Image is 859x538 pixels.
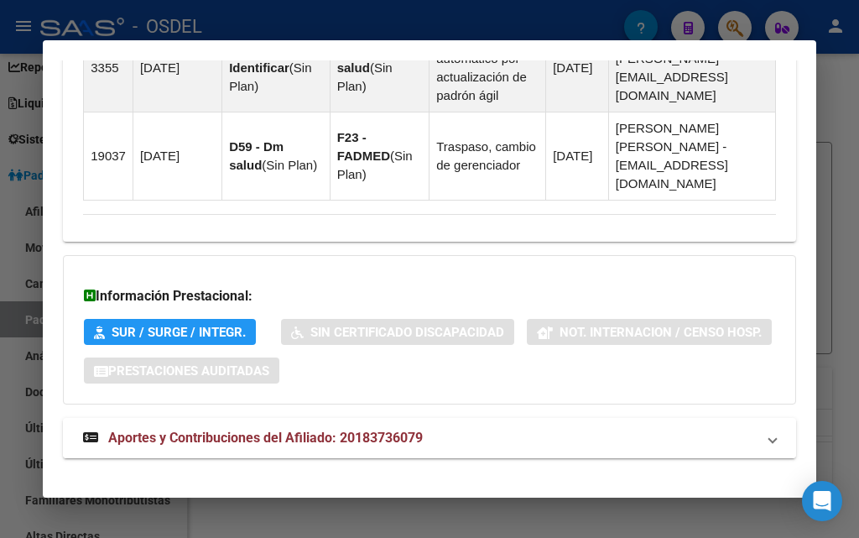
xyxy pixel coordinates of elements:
button: Prestaciones Auditadas [84,358,279,384]
td: [PERSON_NAME] [PERSON_NAME] - [EMAIL_ADDRESS][DOMAIN_NAME] [608,112,775,201]
mat-expansion-panel-header: Aportes y Contribuciones del Afiliado: 20183736079 [63,418,796,458]
button: Not. Internacion / Censo Hosp. [527,319,772,345]
td: ( ) [330,112,429,201]
button: SUR / SURGE / INTEGR. [84,319,256,345]
td: Movimiento automático por actualización de padrón ágil [429,24,546,112]
td: [DATE] [546,112,609,201]
td: ( ) [330,24,429,112]
td: [DATE] [546,24,609,112]
td: [PERSON_NAME] [PERSON_NAME] - [EMAIL_ADDRESS][DOMAIN_NAME] [608,24,775,112]
h3: Información Prestacional: [84,286,775,306]
td: 3355 [84,24,133,112]
td: ( ) [222,112,331,201]
strong: F23 - FADMED [337,130,390,163]
td: [DATE] [133,112,221,201]
span: Sin Plan [266,158,313,172]
button: Sin Certificado Discapacidad [281,319,514,345]
span: SUR / SURGE / INTEGR. [112,325,246,340]
span: Aportes y Contribuciones del Afiliado: 20183736079 [108,430,423,446]
span: Prestaciones Auditadas [108,363,269,379]
span: Not. Internacion / Censo Hosp. [560,325,762,340]
strong: D59 - Dm salud [229,139,284,172]
td: [DATE] [133,24,221,112]
span: Sin Certificado Discapacidad [310,325,504,340]
td: Traspaso, cambio de gerenciador [429,112,546,201]
td: 19037 [84,112,133,201]
td: ( ) [222,24,331,112]
div: Open Intercom Messenger [802,481,842,521]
